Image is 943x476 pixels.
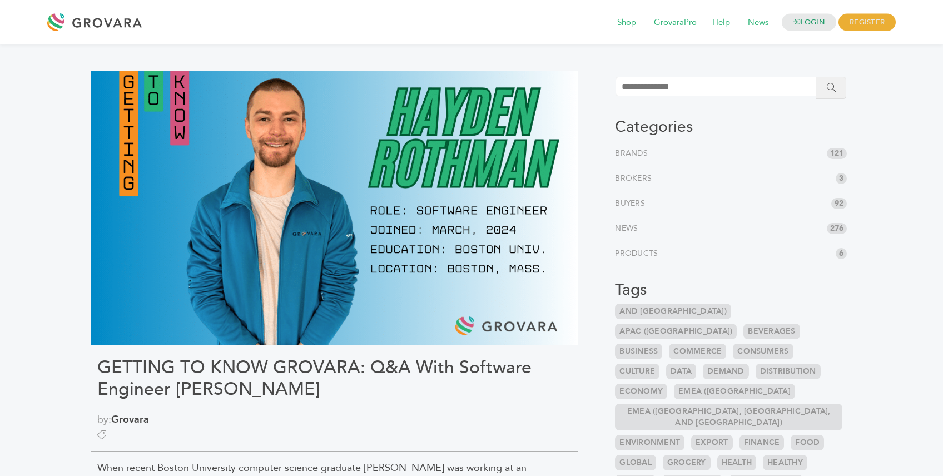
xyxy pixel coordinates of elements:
a: Grovara [111,413,149,427]
span: 3 [836,173,847,184]
h1: GETTING TO KNOW GROVARA: Q&A With Software Engineer [PERSON_NAME] [97,357,571,400]
a: APAC ([GEOGRAPHIC_DATA]) [615,324,737,339]
a: Demand [703,364,749,379]
a: Brokers [615,173,656,184]
a: Healthy [763,455,807,470]
a: Economy [615,384,667,399]
a: EMEA ([GEOGRAPHIC_DATA] [674,384,795,399]
a: Beverages [743,324,800,339]
a: Distribution [756,364,821,379]
a: News [615,223,642,234]
a: Products [615,248,662,259]
a: Commerce [669,344,726,359]
a: Brands [615,148,652,159]
a: GrovaraPro [646,17,704,29]
a: Food [791,435,824,450]
a: Buyers [615,198,649,209]
a: Culture [615,364,659,379]
a: Shop [609,17,644,29]
span: 6 [836,248,847,259]
span: News [740,12,776,33]
span: 92 [831,198,847,209]
a: Health [717,455,757,470]
h3: Categories [615,118,847,137]
span: Shop [609,12,644,33]
a: Data [666,364,696,379]
a: and [GEOGRAPHIC_DATA]) [615,304,731,319]
a: Global [615,455,656,470]
a: EMEA ([GEOGRAPHIC_DATA], [GEOGRAPHIC_DATA], and [GEOGRAPHIC_DATA]) [615,404,842,430]
a: Business [615,344,662,359]
span: REGISTER [838,14,896,31]
a: Export [691,435,733,450]
a: News [740,17,776,29]
span: Help [704,12,738,33]
a: Consumers [733,344,793,359]
a: Grocery [663,455,711,470]
a: LOGIN [782,14,836,31]
span: 276 [827,223,847,234]
span: by: [97,412,571,427]
a: Environment [615,435,684,450]
h3: Tags [615,281,847,300]
a: Finance [739,435,785,450]
span: GrovaraPro [646,12,704,33]
a: Help [704,17,738,29]
span: 121 [827,148,847,159]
